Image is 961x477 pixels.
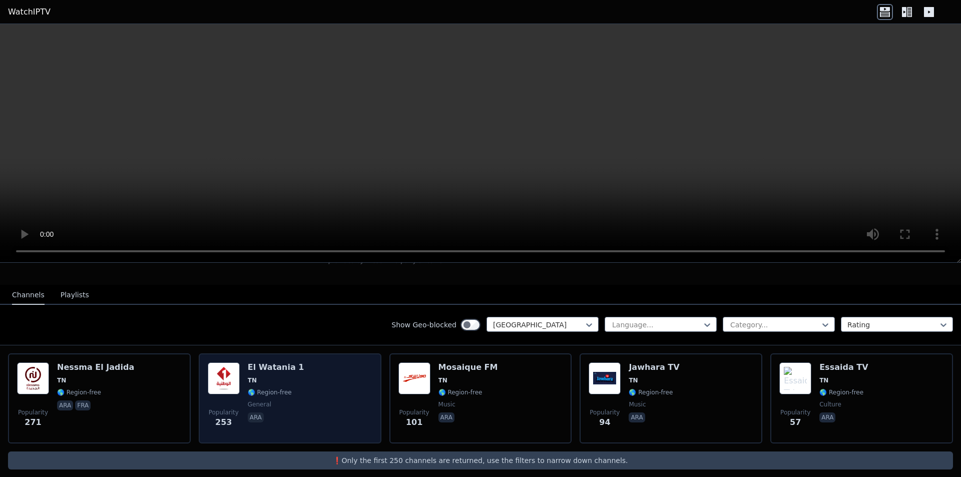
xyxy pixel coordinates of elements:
span: TN [248,376,257,384]
p: ara [438,412,454,422]
p: fra [75,400,91,410]
p: ara [629,412,645,422]
span: 271 [25,416,41,428]
p: ara [248,412,264,422]
label: Show Geo-blocked [391,320,456,330]
img: El Watania 1 [208,362,240,394]
span: Popularity [399,408,429,416]
span: 🌎 Region-free [819,388,863,396]
button: Channels [12,286,45,305]
h6: Essaida TV [819,362,868,372]
p: ara [819,412,835,422]
span: 57 [790,416,801,428]
p: ❗️Only the first 250 channels are returned, use the filters to narrow down channels. [12,455,949,465]
a: WatchIPTV [8,6,51,18]
span: Popularity [209,408,239,416]
h6: Jawhara TV [629,362,679,372]
img: Essaida TV [779,362,811,394]
span: music [438,400,455,408]
span: 🌎 Region-free [57,388,101,396]
p: ara [57,400,73,410]
span: 94 [599,416,610,428]
span: 253 [215,416,232,428]
span: TN [57,376,66,384]
img: Nessma El Jadida [17,362,49,394]
span: Popularity [590,408,620,416]
span: 101 [406,416,422,428]
span: 🌎 Region-free [438,388,483,396]
span: TN [819,376,828,384]
span: TN [438,376,447,384]
button: Playlists [61,286,89,305]
span: music [629,400,646,408]
span: 🌎 Region-free [629,388,673,396]
span: TN [629,376,638,384]
h6: Nessma El Jadida [57,362,134,372]
h6: El Watania 1 [248,362,304,372]
span: 🌎 Region-free [248,388,292,396]
img: Jawhara TV [589,362,621,394]
span: Popularity [18,408,48,416]
span: general [248,400,271,408]
span: Popularity [780,408,810,416]
span: culture [819,400,841,408]
img: Mosaique FM [398,362,430,394]
h6: Mosaique FM [438,362,498,372]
